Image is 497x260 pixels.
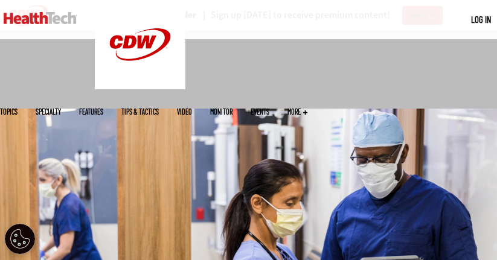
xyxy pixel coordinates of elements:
[36,108,61,115] span: Specialty
[121,108,159,115] a: Tips & Tactics
[210,108,232,115] a: MonITor
[471,14,491,25] a: Log in
[4,12,77,24] img: Home
[79,108,103,115] a: Features
[5,224,35,254] button: Open Preferences
[471,13,491,26] div: User menu
[251,108,269,115] a: Events
[177,108,192,115] a: Video
[5,224,35,254] div: Cookie Settings
[95,80,185,92] a: CDW
[287,108,307,115] span: More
